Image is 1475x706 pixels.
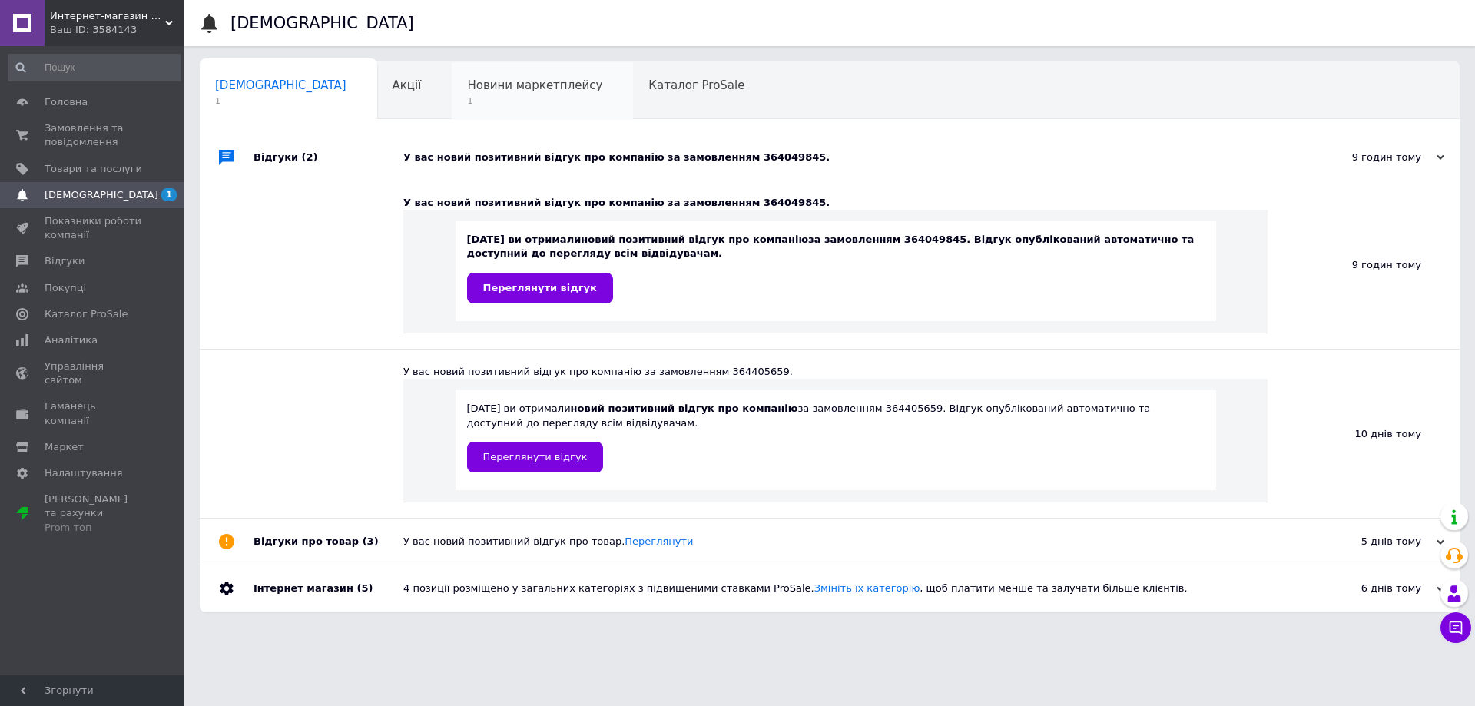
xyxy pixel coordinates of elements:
[1291,535,1444,549] div: 5 днів тому
[467,402,1205,472] div: [DATE] ви отримали за замовленням 364405659. Відгук опублікований автоматично та доступний до пер...
[363,535,379,547] span: (3)
[467,273,613,303] a: Переглянути відгук
[467,233,1205,303] div: [DATE] ви отримали за замовленням 364049845. Відгук опублікований автоматично та доступний до пер...
[45,162,142,176] span: Товари та послуги
[45,492,142,535] span: [PERSON_NAME] та рахунки
[254,519,403,565] div: Відгуки про товар
[581,234,808,245] b: новий позитивний відгук про компанію
[403,151,1291,164] div: У вас новий позитивний відгук про компанію за замовленням 364049845.
[45,214,142,242] span: Показники роботи компанії
[467,95,602,107] span: 1
[254,565,403,612] div: Інтернет магазин
[215,95,346,107] span: 1
[215,78,346,92] span: [DEMOGRAPHIC_DATA]
[814,582,920,594] a: Змініть їх категорію
[45,399,142,427] span: Гаманець компанії
[393,78,422,92] span: Акції
[45,281,86,295] span: Покупці
[1291,151,1444,164] div: 9 годин тому
[8,54,181,81] input: Пошук
[45,360,142,387] span: Управління сайтом
[161,188,177,201] span: 1
[1291,582,1444,595] div: 6 днів тому
[403,196,1268,210] div: У вас новий позитивний відгук про компанію за замовленням 364049845.
[467,442,604,472] a: Переглянути відгук
[45,188,158,202] span: [DEMOGRAPHIC_DATA]
[356,582,373,594] span: (5)
[467,78,602,92] span: Новини маркетплейсу
[403,582,1291,595] div: 4 позиції розміщено у загальних категоріях з підвищеними ставками ProSale. , щоб платити менше та...
[403,535,1291,549] div: У вас новий позитивний відгук про товар.
[45,95,88,109] span: Головна
[1440,612,1471,643] button: Чат з покупцем
[45,121,142,149] span: Замовлення та повідомлення
[625,535,693,547] a: Переглянути
[648,78,744,92] span: Каталог ProSale
[571,403,798,414] b: новий позитивний відгук про компанію
[45,307,128,321] span: Каталог ProSale
[45,521,142,535] div: Prom топ
[1268,181,1460,349] div: 9 годин тому
[403,365,1268,379] div: У вас новий позитивний відгук про компанію за замовленням 364405659.
[1268,350,1460,518] div: 10 днів тому
[254,134,403,181] div: Відгуки
[230,14,414,32] h1: [DEMOGRAPHIC_DATA]
[45,466,123,480] span: Налаштування
[50,9,165,23] span: Интернет-магазин Каморка
[50,23,184,37] div: Ваш ID: 3584143
[483,282,597,293] span: Переглянути відгук
[45,440,84,454] span: Маркет
[483,451,588,462] span: Переглянути відгук
[302,151,318,163] span: (2)
[45,254,85,268] span: Відгуки
[45,333,98,347] span: Аналітика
